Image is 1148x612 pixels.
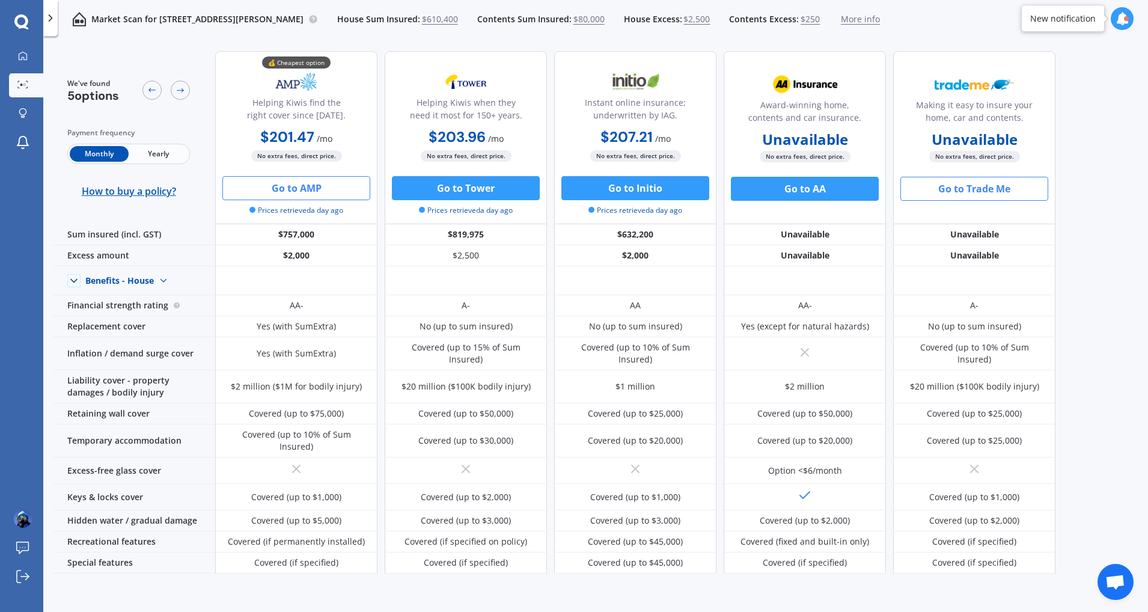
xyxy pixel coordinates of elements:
div: $2,500 [385,245,547,266]
div: Option <$6/month [768,465,842,477]
div: Covered (up to $25,000) [927,435,1022,447]
div: Instant online insurance; underwritten by IAG. [564,96,706,126]
button: Go to AA [731,177,879,201]
div: Covered (up to $25,000) [588,408,683,420]
button: Go to Initio [561,176,709,200]
button: Go to AMP [222,176,370,200]
span: House Excess: [624,13,682,25]
div: No (up to sum insured) [589,320,682,332]
span: No extra fees, direct price. [251,150,342,162]
div: $2,000 [215,245,377,266]
div: Covered (up to $20,000) [588,435,683,447]
img: Benefit content down [154,271,173,290]
div: Covered (if specified) [424,557,508,569]
img: AA.webp [765,69,844,99]
div: Making it easy to insure your home, car and contents. [903,99,1045,129]
div: Covered (up to $3,000) [421,515,511,527]
div: Helping Kiwis when they need it most for 150+ years. [395,96,537,126]
div: Helping Kiwis find the right cover since [DATE]. [225,96,367,126]
div: AA- [798,299,812,311]
div: No (up to sum insured) [928,320,1021,332]
span: How to buy a policy? [82,185,176,197]
div: Covered (if specified) [254,557,338,569]
div: Covered (up to 10% of Sum Insured) [902,341,1046,366]
div: Liability cover - property damages / bodily injury [53,370,215,403]
div: $632,200 [554,224,716,245]
b: Unavailable [762,133,848,145]
b: $201.47 [260,127,314,146]
div: Payment frequency [67,127,190,139]
span: $610,400 [422,13,458,25]
div: Unavailable [724,224,886,245]
div: Excess-free glass cover [53,457,215,484]
div: $2 million [785,381,825,393]
b: $203.96 [429,127,486,146]
span: Contents Excess: [729,13,799,25]
div: Recreational features [53,531,215,552]
div: 💰 Cheapest option [262,57,331,69]
div: Yes (except for natural hazards) [741,320,869,332]
div: Covered (up to $1,000) [929,491,1019,503]
div: AA [630,299,641,311]
span: No extra fees, direct price. [590,150,681,162]
div: Yes (with SumExtra) [257,320,336,332]
span: Prices retrieved a day ago [588,205,682,216]
img: home-and-contents.b802091223b8502ef2dd.svg [72,12,87,26]
div: Covered (if permanently installed) [228,536,365,548]
span: No extra fees, direct price. [760,151,850,162]
img: Tower.webp [426,67,505,97]
img: AMP.webp [257,67,336,97]
div: Keys & locks cover [53,484,215,510]
span: / mo [655,133,671,144]
img: Trademe.webp [935,69,1014,99]
div: Covered (up to $50,000) [418,408,513,420]
span: 5 options [67,88,119,103]
span: Prices retrieved a day ago [249,205,343,216]
div: A- [462,299,470,311]
div: Covered (up to $2,000) [421,491,511,503]
div: Covered (if specified) [932,557,1016,569]
div: Covered (up to $1,000) [590,491,680,503]
div: Covered (up to $30,000) [418,435,513,447]
span: No extra fees, direct price. [421,150,511,162]
div: Covered (up to $45,000) [588,557,683,569]
div: $819,975 [385,224,547,245]
div: Covered (up to 15% of Sum Insured) [394,341,538,366]
div: Temporary accommodation [53,424,215,457]
div: Unavailable [724,245,886,266]
div: Covered (up to 10% of Sum Insured) [224,429,368,453]
span: No extra fees, direct price. [929,151,1020,162]
div: $2 million ($1M for bodily injury) [231,381,362,393]
span: More info [841,13,880,25]
div: Benefits - House [85,275,154,286]
div: Hidden water / gradual damage [53,510,215,531]
span: $2,500 [683,13,710,25]
div: Covered (up to $5,000) [251,515,341,527]
div: $1 million [615,381,655,393]
div: Special features [53,552,215,574]
div: Covered (up to 10% of Sum Insured) [563,341,707,366]
div: Covered (up to $25,000) [927,408,1022,420]
span: $80,000 [573,13,605,25]
span: We've found [67,78,119,89]
div: Unavailable [893,245,1055,266]
div: Yes (with SumExtra) [257,347,336,360]
div: New notification [1030,13,1096,25]
span: $250 [801,13,820,25]
b: $207.21 [600,127,653,146]
div: $2,000 [554,245,716,266]
div: Inflation / demand surge cover [53,337,215,370]
b: Unavailable [932,133,1018,145]
div: Covered (fixed and built-in only) [740,536,869,548]
div: Open chat [1098,564,1134,600]
div: Covered (up to $2,000) [929,515,1019,527]
div: Covered (up to $75,000) [249,408,344,420]
div: Covered (up to $3,000) [590,515,680,527]
div: Covered (if specified) [763,557,847,569]
span: Prices retrieved a day ago [419,205,513,216]
div: Covered (up to $45,000) [588,536,683,548]
img: Initio.webp [596,67,675,97]
div: AA- [290,299,304,311]
div: A- [970,299,979,311]
span: Yearly [129,146,188,162]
